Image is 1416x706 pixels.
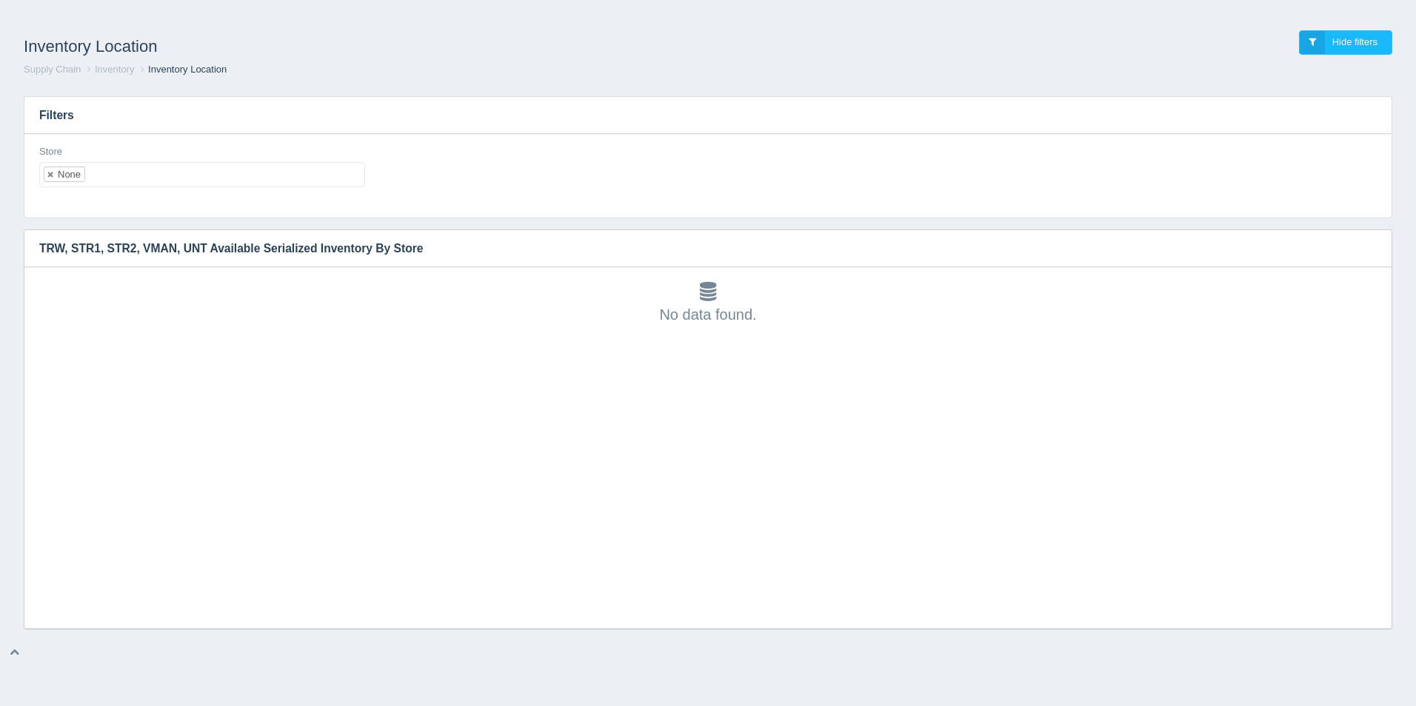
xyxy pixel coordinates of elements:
li: Inventory Location [137,63,227,77]
h3: TRW, STR1, STR2, VMAN, UNT Available Serialized Inventory By Store [24,230,1369,267]
a: Supply Chain [24,64,81,75]
span: Hide filters [1332,36,1377,47]
h1: Inventory Location [24,30,708,63]
label: Store [39,145,62,159]
a: Inventory [95,64,134,75]
div: No data found. [39,282,1377,325]
div: None [58,169,81,179]
h3: Filters [24,97,1392,134]
a: Hide filters [1299,30,1392,55]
